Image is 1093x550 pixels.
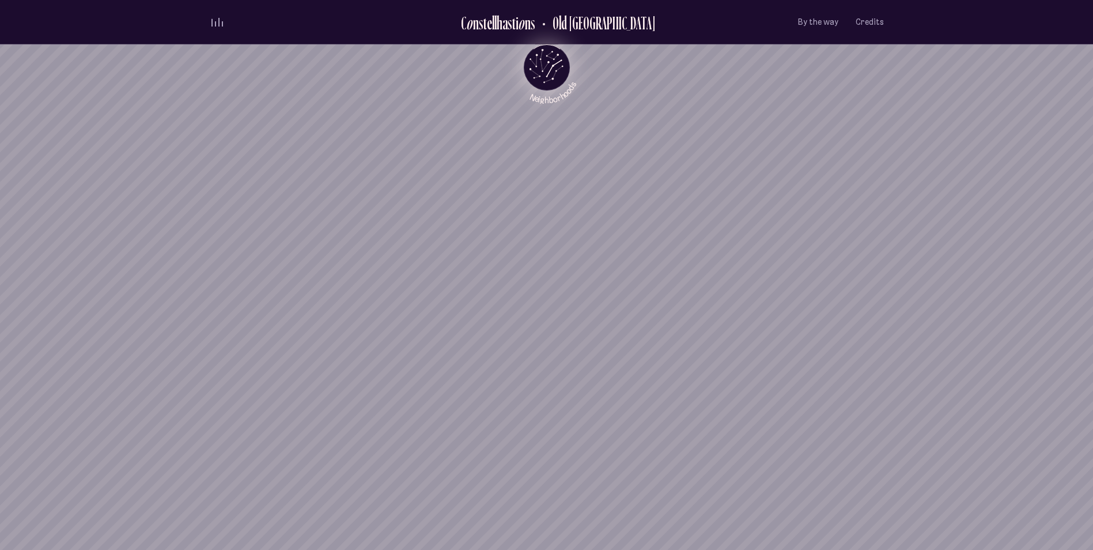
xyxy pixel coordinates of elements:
div: n [473,13,479,32]
div: C [461,13,466,32]
div: o [518,13,525,32]
span: By the way [798,17,838,27]
div: o [466,13,473,32]
button: Credits [856,9,884,36]
div: s [479,13,483,32]
button: Back to the main menu [513,44,580,104]
div: l [494,13,497,32]
div: t [483,13,487,32]
button: Back to the Neighborhood [535,13,656,32]
h2: Old [GEOGRAPHIC_DATA] [544,13,656,32]
div: s [531,13,535,32]
button: By the way [798,9,838,36]
div: n [525,13,531,32]
div: has [497,13,512,32]
button: Audio volume [210,16,225,28]
span: Credits [856,17,884,27]
div: i [516,13,519,32]
div: t [512,13,516,32]
div: l [492,13,494,32]
div: e [487,13,492,32]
